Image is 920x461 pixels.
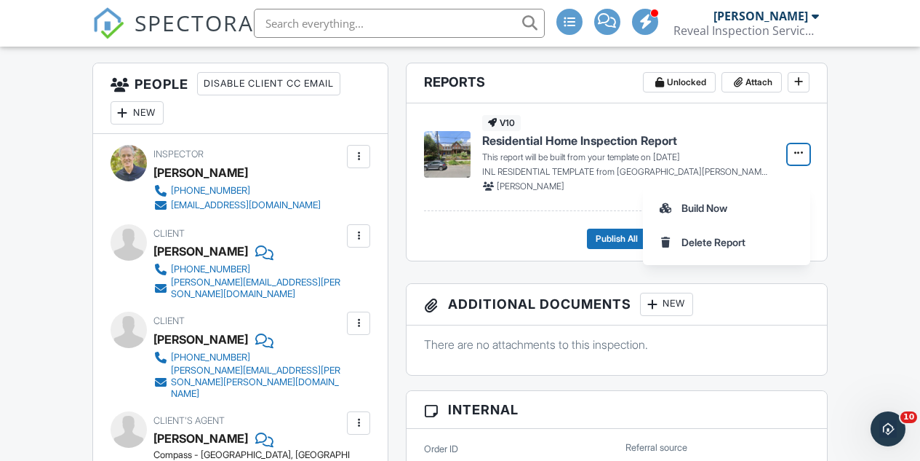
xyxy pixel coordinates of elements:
a: [PHONE_NUMBER] [153,262,344,277]
div: [PERSON_NAME] [153,328,248,350]
span: 10 [900,411,917,423]
span: Client [153,315,185,326]
span: Client [153,228,185,239]
div: [PHONE_NUMBER] [171,185,250,197]
p: There are no attachments to this inspection. [424,336,809,352]
a: [PERSON_NAME] [153,427,248,449]
div: New [640,293,693,316]
div: New [111,101,164,125]
a: [PHONE_NUMBER] [153,350,344,365]
a: [PHONE_NUMBER] [153,184,321,198]
label: Order ID [424,443,458,456]
h3: People [93,63,388,134]
a: SPECTORA [92,20,254,50]
h3: Additional Documents [407,284,827,326]
div: [PERSON_NAME] [713,9,808,23]
div: [EMAIL_ADDRESS][DOMAIN_NAME] [171,200,321,211]
span: Client's Agent [153,415,225,426]
div: Disable Client CC Email [197,72,340,95]
img: The Best Home Inspection Software - Spectora [92,7,124,39]
div: [PERSON_NAME] [153,162,248,184]
a: [EMAIL_ADDRESS][DOMAIN_NAME] [153,198,321,213]
div: Reveal Inspection Services, LLC [673,23,819,38]
h3: Internal [407,391,827,429]
span: Inspector [153,149,204,159]
div: [PHONE_NUMBER] [171,352,250,363]
div: [PERSON_NAME][EMAIL_ADDRESS][PERSON_NAME][PERSON_NAME][DOMAIN_NAME] [171,365,344,400]
a: [PERSON_NAME][EMAIL_ADDRESS][PERSON_NAME][PERSON_NAME][DOMAIN_NAME] [153,365,344,400]
div: [PERSON_NAME][EMAIL_ADDRESS][PERSON_NAME][DOMAIN_NAME] [171,277,344,300]
label: Referral source [625,441,687,454]
a: [PERSON_NAME][EMAIL_ADDRESS][PERSON_NAME][DOMAIN_NAME] [153,277,344,300]
input: Search everything... [254,9,545,38]
iframe: Intercom live chat [871,411,905,446]
div: [PERSON_NAME] [153,240,248,262]
span: SPECTORA [135,7,254,38]
div: [PHONE_NUMBER] [171,264,250,275]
